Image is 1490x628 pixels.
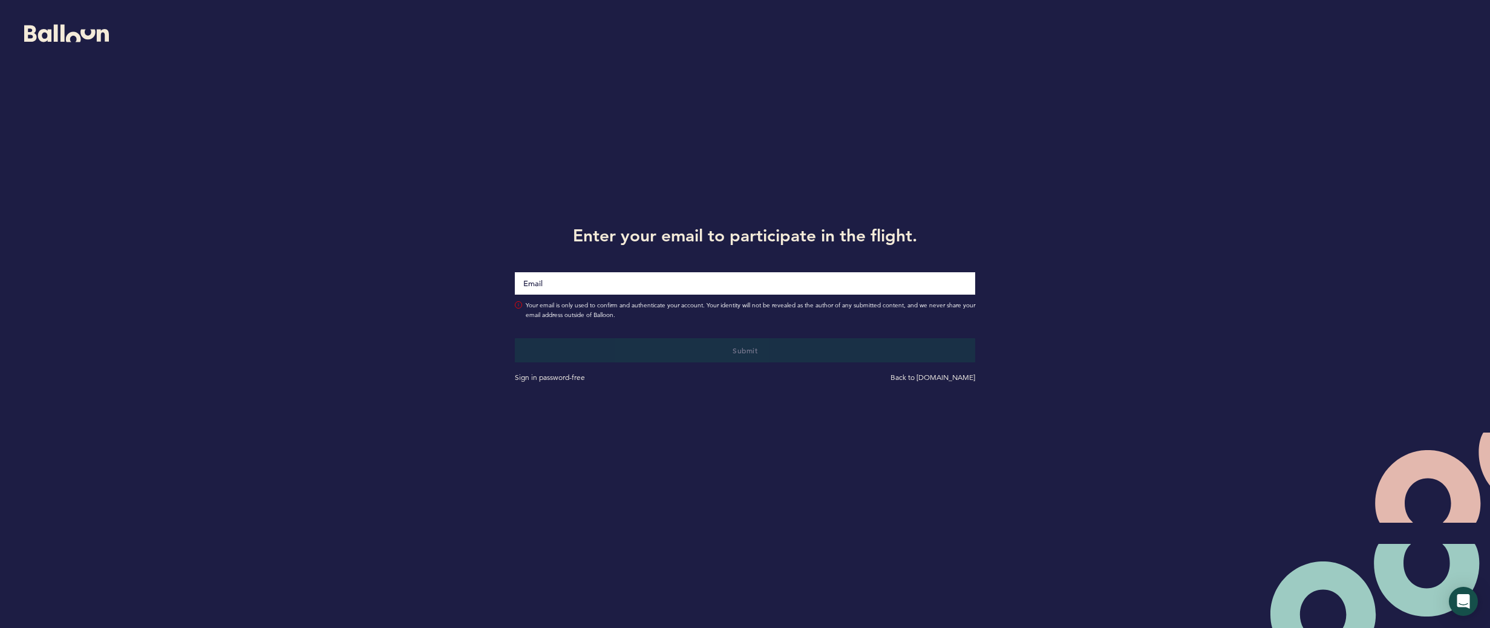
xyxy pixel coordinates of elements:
button: Submit [515,338,975,362]
h1: Enter your email to participate in the flight. [506,223,984,247]
div: Open Intercom Messenger [1449,587,1478,616]
span: Submit [733,345,757,355]
input: Email [515,272,975,295]
span: Your email is only used to confirm and authenticate your account. Your identity will not be revea... [526,301,975,320]
a: Sign in password-free [515,373,585,382]
a: Back to [DOMAIN_NAME] [890,373,975,382]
